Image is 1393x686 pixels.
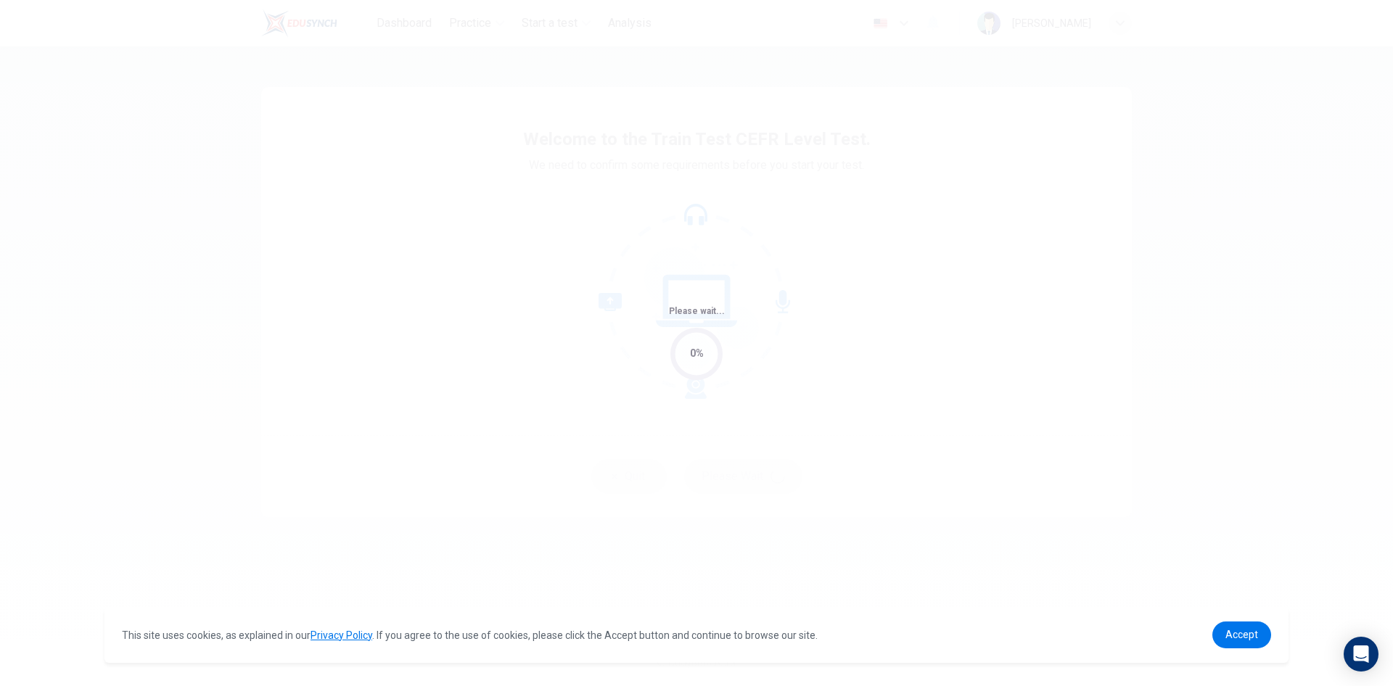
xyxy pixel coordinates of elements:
[1212,621,1271,648] a: dismiss cookie message
[311,629,372,641] a: Privacy Policy
[690,345,704,362] div: 0%
[1225,629,1258,640] span: Accept
[669,306,725,316] span: Please wait...
[104,607,1289,663] div: cookieconsent
[1344,637,1378,671] div: Open Intercom Messenger
[122,629,818,641] span: This site uses cookies, as explained in our . If you agree to the use of cookies, please click th...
